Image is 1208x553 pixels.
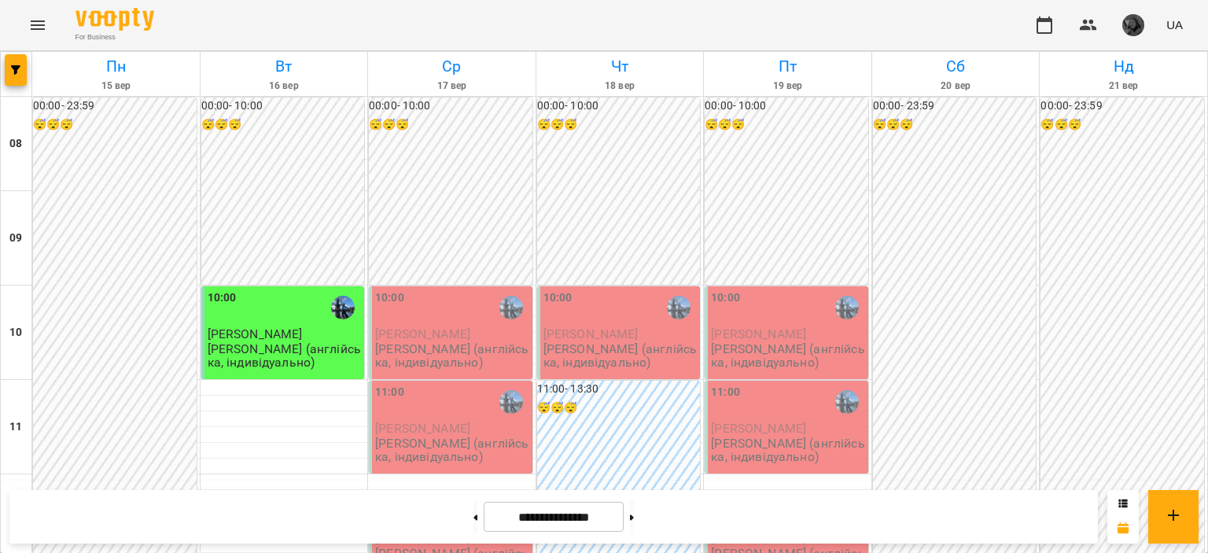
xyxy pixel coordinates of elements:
[75,8,154,31] img: Voopty Logo
[75,32,154,42] span: For Business
[203,79,366,94] h6: 16 вер
[711,289,740,307] label: 10:00
[9,135,22,153] h6: 08
[711,342,865,370] p: [PERSON_NAME] (англійська, індивідуально)
[331,296,355,319] img: Мартем’янова Маргарита Анатоліївна (а)
[208,342,362,370] p: [PERSON_NAME] (англійська, індивідуально)
[706,54,869,79] h6: Пт
[1160,10,1189,39] button: UA
[705,98,868,115] h6: 00:00 - 10:00
[711,437,865,464] p: [PERSON_NAME] (англійська, індивідуально)
[203,54,366,79] h6: Вт
[875,54,1037,79] h6: Сб
[208,326,303,341] span: [PERSON_NAME]
[499,390,523,414] img: Мартем’янова Маргарита Анатоліївна (а)
[705,116,868,134] h6: 😴😴😴
[35,79,197,94] h6: 15 вер
[35,54,197,79] h6: Пн
[201,98,365,115] h6: 00:00 - 10:00
[539,79,702,94] h6: 18 вер
[875,79,1037,94] h6: 20 вер
[9,418,22,436] h6: 11
[711,421,806,436] span: [PERSON_NAME]
[375,421,470,436] span: [PERSON_NAME]
[537,98,701,115] h6: 00:00 - 10:00
[543,342,698,370] p: [PERSON_NAME] (англійська, індивідуально)
[539,54,702,79] h6: Чт
[537,381,701,398] h6: 11:00 - 13:30
[375,342,529,370] p: [PERSON_NAME] (англійська, індивідуально)
[543,289,573,307] label: 10:00
[19,6,57,44] button: Menu
[33,98,197,115] h6: 00:00 - 23:59
[1042,54,1205,79] h6: Нд
[873,116,1037,134] h6: 😴😴😴
[711,326,806,341] span: [PERSON_NAME]
[835,390,859,414] img: Мартем’янова Маргарита Анатоліївна (а)
[537,116,701,134] h6: 😴😴😴
[375,289,404,307] label: 10:00
[873,98,1037,115] h6: 00:00 - 23:59
[369,98,532,115] h6: 00:00 - 10:00
[706,79,869,94] h6: 19 вер
[537,400,701,417] h6: 😴😴😴
[667,296,691,319] img: Мартем’янова Маргарита Анатоліївна (а)
[1040,98,1204,115] h6: 00:00 - 23:59
[375,384,404,401] label: 11:00
[208,289,237,307] label: 10:00
[370,79,533,94] h6: 17 вер
[9,230,22,247] h6: 09
[1042,79,1205,94] h6: 21 вер
[499,296,523,319] img: Мартем’янова Маргарита Анатоліївна (а)
[33,116,197,134] h6: 😴😴😴
[201,116,365,134] h6: 😴😴😴
[1040,116,1204,134] h6: 😴😴😴
[835,296,859,319] img: Мартем’янова Маргарита Анатоліївна (а)
[369,116,532,134] h6: 😴😴😴
[375,326,470,341] span: [PERSON_NAME]
[543,326,639,341] span: [PERSON_NAME]
[375,437,529,464] p: [PERSON_NAME] (англійська, індивідуально)
[370,54,533,79] h6: Ср
[9,324,22,341] h6: 10
[1122,14,1144,36] img: 0b99b761047abbbb3b0f46a24ef97f76.jpg
[1166,17,1183,33] span: UA
[711,384,740,401] label: 11:00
